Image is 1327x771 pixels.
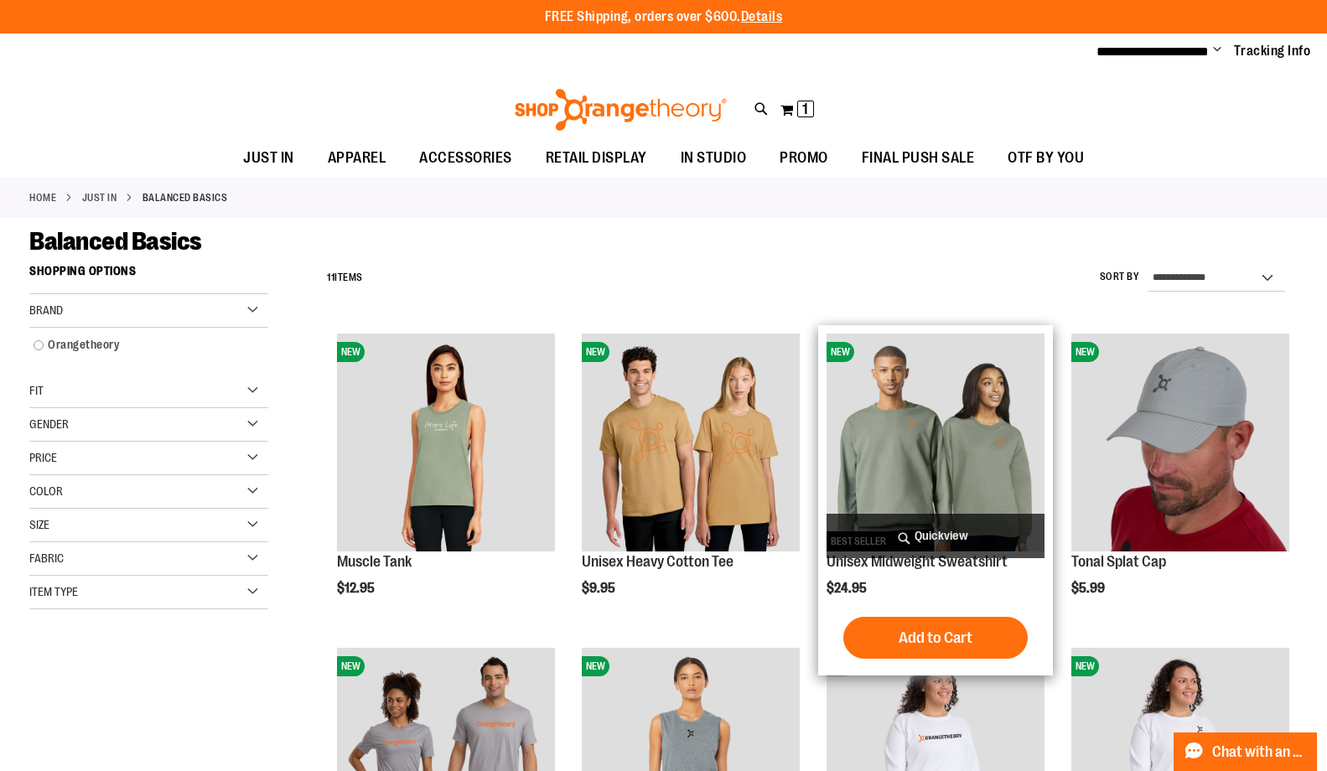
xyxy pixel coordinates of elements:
[827,334,1044,554] a: Unisex Midweight SweatshirtNEWBEST SELLER
[328,139,386,177] span: APPAREL
[29,484,63,498] span: Color
[243,139,294,177] span: JUST IN
[29,384,44,397] span: Fit
[1063,325,1298,639] div: product
[226,139,311,177] a: JUST IN
[337,334,555,554] a: Muscle TankNEW
[780,139,828,177] span: PROMO
[1100,270,1140,284] label: Sort By
[1071,342,1099,362] span: NEW
[25,336,255,354] a: Orangetheory
[827,553,1008,570] a: Unisex Midweight Sweatshirt
[582,342,609,362] span: NEW
[582,553,733,570] a: Unisex Heavy Cotton Tee
[337,581,377,596] span: $12.95
[827,334,1044,551] img: Unisex Midweight Sweatshirt
[546,139,647,177] span: RETAIL DISPLAY
[143,190,228,205] strong: Balanced Basics
[82,190,117,205] a: JUST IN
[827,514,1044,558] a: Quickview
[337,656,365,676] span: NEW
[573,325,808,639] div: product
[419,139,512,177] span: ACCESSORIES
[1071,553,1166,570] a: Tonal Splat Cap
[1071,656,1099,676] span: NEW
[582,656,609,676] span: NEW
[29,451,57,464] span: Price
[1008,139,1084,177] span: OTF BY YOU
[545,8,783,27] p: FREE Shipping, orders over $600.
[327,272,334,283] span: 11
[29,417,69,431] span: Gender
[827,342,854,362] span: NEW
[329,325,563,639] div: product
[582,581,618,596] span: $9.95
[843,617,1028,659] button: Add to Cart
[1071,581,1107,596] span: $5.99
[311,139,403,178] a: APPAREL
[1071,334,1289,551] img: Product image for Grey Tonal Splat Cap
[337,342,365,362] span: NEW
[664,139,764,178] a: IN STUDIO
[827,581,869,596] span: $24.95
[1071,334,1289,554] a: Product image for Grey Tonal Splat CapNEW
[681,139,747,177] span: IN STUDIO
[1212,744,1307,760] span: Chat with an Expert
[29,551,64,565] span: Fabric
[29,256,268,294] strong: Shopping Options
[29,227,202,256] span: Balanced Basics
[1234,42,1311,60] a: Tracking Info
[1213,43,1221,60] button: Account menu
[582,334,800,554] a: Unisex Heavy Cotton TeeNEW
[337,334,555,551] img: Muscle Tank
[741,9,783,24] a: Details
[29,518,49,531] span: Size
[29,585,78,598] span: Item Type
[29,190,56,205] a: Home
[802,101,808,117] span: 1
[402,139,529,178] a: ACCESSORIES
[1174,732,1318,771] button: Chat with an Expert
[862,139,975,177] span: FINAL PUSH SALE
[327,265,363,291] h2: Items
[29,303,63,317] span: Brand
[529,139,664,178] a: RETAIL DISPLAY
[899,629,972,647] span: Add to Cart
[845,139,992,178] a: FINAL PUSH SALE
[991,139,1101,178] a: OTF BY YOU
[763,139,845,178] a: PROMO
[512,89,729,131] img: Shop Orangetheory
[582,334,800,551] img: Unisex Heavy Cotton Tee
[337,553,412,570] a: Muscle Tank
[818,325,1053,675] div: product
